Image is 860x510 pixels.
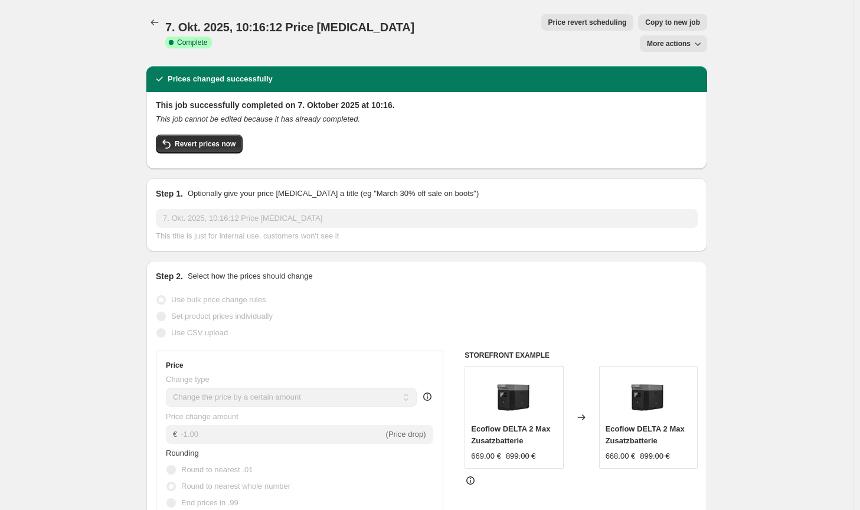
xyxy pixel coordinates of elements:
[640,450,670,462] strike: 899.00 €
[171,328,228,337] span: Use CSV upload
[541,14,634,31] button: Price revert scheduling
[645,18,700,27] span: Copy to new job
[168,73,273,85] h2: Prices changed successfully
[506,450,536,462] strike: 899.00 €
[181,425,383,444] input: -10.00
[421,391,433,403] div: help
[386,430,426,439] span: (Price drop)
[146,14,163,31] button: Price change jobs
[188,188,479,200] p: Optionally give your price [MEDICAL_DATA] a title (eg "March 30% off sale on boots")
[491,372,538,420] img: 15_f58ac1b0-ddb2-4e21-a427-7bf56a7700c5_80x.webp
[156,209,698,228] input: 30% off holiday sale
[188,270,313,282] p: Select how the prices should change
[465,351,698,360] h6: STOREFRONT EXAMPLE
[624,372,672,420] img: 15_f58ac1b0-ddb2-4e21-a427-7bf56a7700c5_80x.webp
[175,139,236,149] span: Revert prices now
[166,449,199,457] span: Rounding
[647,39,691,48] span: More actions
[156,99,698,111] h2: This job successfully completed on 7. Oktober 2025 at 10:16.
[171,312,273,321] span: Set product prices individually
[640,35,707,52] button: More actions
[166,412,238,421] span: Price change amount
[173,430,177,439] span: €
[548,18,627,27] span: Price revert scheduling
[471,450,501,462] div: 669.00 €
[471,424,550,445] span: Ecoflow DELTA 2 Max Zusatzbatterie
[165,21,414,34] span: 7. Okt. 2025, 10:16:12 Price [MEDICAL_DATA]
[166,375,210,384] span: Change type
[156,115,360,123] i: This job cannot be edited because it has already completed.
[156,188,183,200] h2: Step 1.
[638,14,707,31] button: Copy to new job
[181,465,253,474] span: Round to nearest .01
[606,424,685,445] span: Ecoflow DELTA 2 Max Zusatzbatterie
[181,498,238,507] span: End prices in .99
[166,361,183,370] h3: Price
[156,231,339,240] span: This title is just for internal use, customers won't see it
[171,295,266,304] span: Use bulk price change rules
[606,450,636,462] div: 668.00 €
[156,270,183,282] h2: Step 2.
[156,135,243,153] button: Revert prices now
[181,482,290,491] span: Round to nearest whole number
[177,38,207,47] span: Complete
